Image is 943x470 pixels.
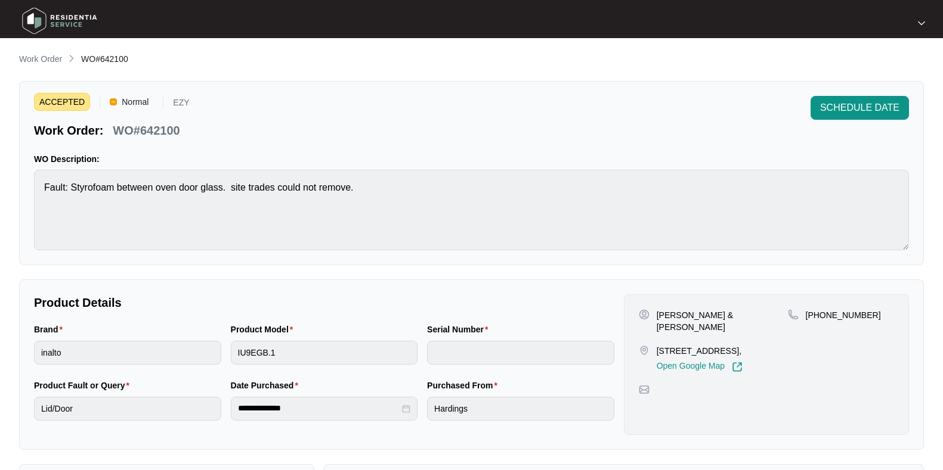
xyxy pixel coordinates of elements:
img: map-pin [639,345,650,356]
textarea: Fault: Styrofoam between oven door glass. site trades could not remove. [34,170,909,250]
label: Date Purchased [231,379,303,391]
span: ACCEPTED [34,93,90,111]
p: [PERSON_NAME] & [PERSON_NAME] [657,309,788,333]
img: map-pin [788,309,799,320]
input: Product Fault or Query [34,397,221,421]
span: WO#642100 [81,54,128,64]
p: Work Order [19,53,62,65]
a: Open Google Map [657,362,743,372]
input: Purchased From [427,397,614,421]
p: WO#642100 [113,122,180,139]
label: Brand [34,323,67,335]
p: [PHONE_NUMBER] [806,309,881,321]
p: Product Details [34,294,614,311]
label: Product Fault or Query [34,379,134,391]
label: Product Model [231,323,298,335]
p: [STREET_ADDRESS], [657,345,743,357]
span: Normal [117,93,153,111]
img: residentia service logo [18,3,101,39]
p: EZY [173,98,189,111]
label: Serial Number [427,323,493,335]
input: Brand [34,341,221,365]
img: dropdown arrow [918,20,925,26]
span: SCHEDULE DATE [820,101,899,115]
input: Product Model [231,341,418,365]
a: Work Order [17,53,64,66]
button: SCHEDULE DATE [811,96,909,120]
p: WO Description: [34,153,909,165]
img: user-pin [639,309,650,320]
img: Link-External [732,362,743,372]
input: Serial Number [427,341,614,365]
img: chevron-right [67,54,76,63]
p: Work Order: [34,122,103,139]
input: Date Purchased [238,402,400,415]
label: Purchased From [427,379,502,391]
img: map-pin [639,384,650,395]
img: Vercel Logo [110,98,117,105]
